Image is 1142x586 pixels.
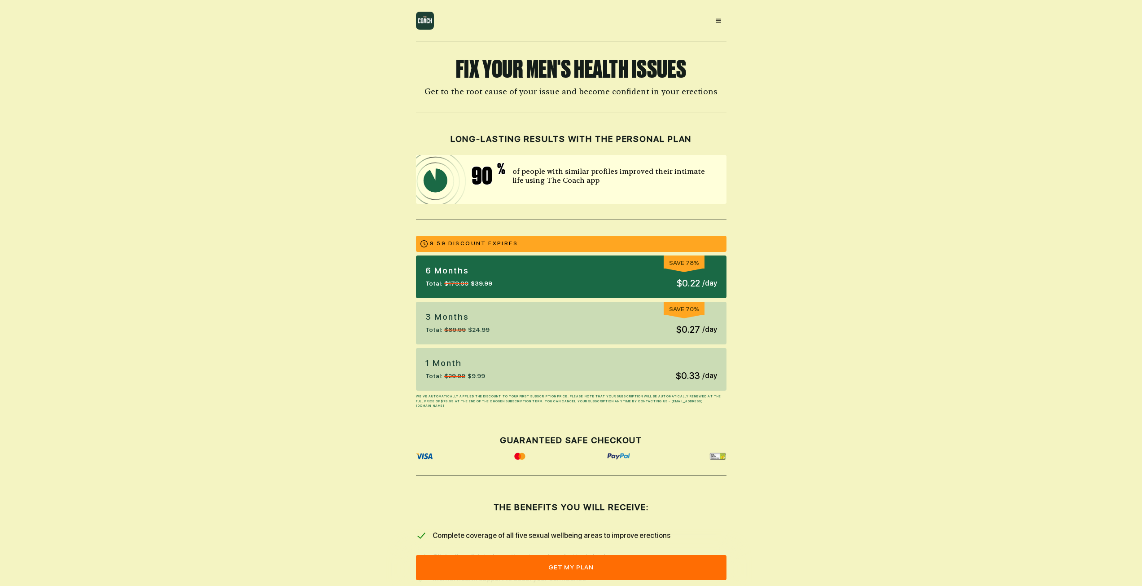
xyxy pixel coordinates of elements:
h2: LONG-LASTING RESULTS WITH THE PERSONAL PLAN [416,134,726,145]
span: Total: [425,371,442,381]
span: / day [702,278,717,289]
img: icon [512,453,528,460]
img: icon [607,453,630,460]
span: Total: [425,279,442,288]
span: $29.99 [444,371,465,381]
h2: THE BENEFITS YOU WILL RECEIVE: [416,502,726,513]
span: Complete coverage of all five sexual wellbeing areas to improve erections [416,530,726,541]
span: / day [702,370,717,381]
span: % [497,162,505,188]
span: $89.99 [444,325,466,335]
h2: Get to the root cause of your issue and become confident in your erections [416,87,726,97]
span: Clinically validated practices to perform better in bed [416,552,726,563]
img: icon [416,155,538,204]
span: $9.99 [468,371,485,381]
p: of people with similar profiles improved their intimate life using The Coach app [512,167,717,185]
p: 3 Months [425,311,490,323]
img: logo [416,12,434,30]
span: $179.99 [444,279,468,288]
span: Save 78% [669,259,699,266]
span: Save 70% [669,305,699,313]
h2: GUARANTEED SAFE CHECKOUT [416,436,726,446]
span: 90 [472,164,501,188]
span: / day [702,324,717,335]
span: Total: [425,325,442,335]
img: ssl-secure [709,453,726,460]
h1: FIX YOUR MEN'S HEALTH ISSUES [416,57,726,81]
p: 9:59 DISCOUNT EXPIRES [430,240,518,247]
button: get my plan [416,555,726,580]
p: 6 months [425,265,492,277]
span: $0.33 [676,369,700,383]
span: $24.99 [468,325,490,335]
span: $0.27 [676,323,700,336]
span: $0.22 [677,277,700,290]
p: 1 Month [425,357,485,369]
img: icon [416,453,433,460]
p: WE'VE AUTOMATICALLY APPLIED THE DISCOUNT TO YOUR FIRST SUBSCRIPTION PRICE. PLEASE NOTE THAT YOUR ... [416,394,726,409]
span: $39.99 [471,279,492,288]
